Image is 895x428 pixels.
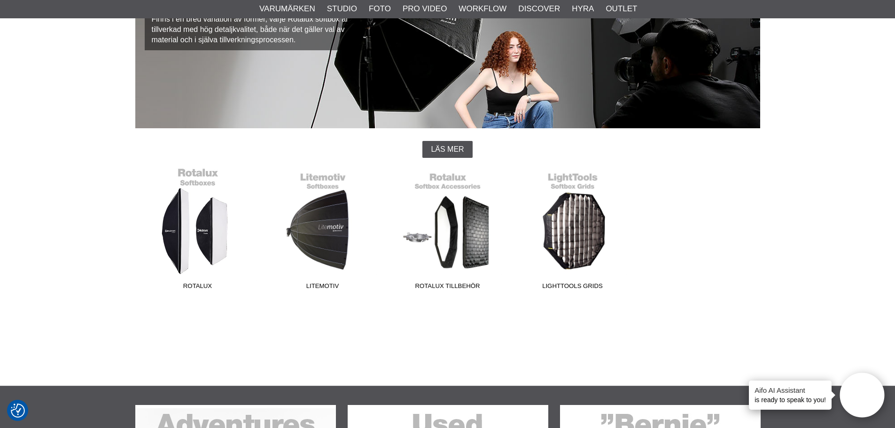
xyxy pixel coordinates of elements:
[260,281,385,294] span: Litemotiv
[518,3,560,15] a: Discover
[135,167,260,294] a: Rotalux
[749,381,832,410] div: is ready to speak to you!
[510,167,635,294] a: LightTools Grids
[755,385,826,395] h4: Aifo AI Assistant
[431,145,464,154] span: Läs mer
[369,3,391,15] a: Foto
[327,3,357,15] a: Studio
[606,3,637,15] a: Outlet
[572,3,594,15] a: Hyra
[385,167,510,294] a: Rotalux Tillbehör
[459,3,506,15] a: Workflow
[403,3,447,15] a: Pro Video
[135,281,260,294] span: Rotalux
[11,404,25,418] img: Revisit consent button
[259,3,315,15] a: Varumärken
[11,402,25,419] button: Samtyckesinställningar
[385,281,510,294] span: Rotalux Tillbehör
[260,167,385,294] a: Litemotiv
[510,281,635,294] span: LightTools Grids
